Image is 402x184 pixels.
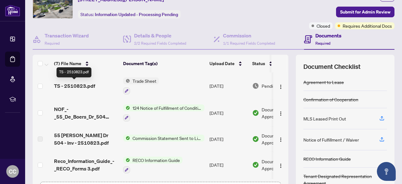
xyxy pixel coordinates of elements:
[123,157,182,174] button: Status IconRECO Information Guide
[343,22,392,29] span: Requires Additional Docs
[303,136,359,143] div: Notice of Fulfillment / Waiver
[262,132,301,146] span: Document Approved
[134,32,186,39] h4: Details & People
[377,162,396,181] button: Open asap
[130,77,159,84] span: Trade Sheet
[262,82,293,89] span: Pending Review
[276,134,286,144] button: Logo
[276,81,286,91] button: Logo
[78,10,181,19] div: Status:
[315,41,330,46] span: Required
[303,155,351,162] div: RECO Information Guide
[262,106,301,120] span: Document Approved
[207,99,250,126] td: [DATE]
[123,157,130,164] img: Status Icon
[207,152,250,179] td: [DATE]
[252,161,259,168] img: Document Status
[252,136,259,142] img: Document Status
[95,12,178,17] span: Information Updated - Processing Pending
[54,131,118,147] span: 55 [PERSON_NAME] Dr 504 - Inv - 2510823.pdf
[57,67,91,77] div: TS - 2510823.pdf
[278,84,283,89] img: Logo
[209,60,235,67] span: Upload Date
[45,32,89,39] h4: Transaction Wizard
[250,55,303,72] th: Status
[121,55,207,72] th: Document Tag(s)
[303,115,346,122] div: MLS Leased Print Out
[276,160,286,170] button: Logo
[303,62,361,71] span: Document Checklist
[123,77,159,94] button: Status IconTrade Sheet
[207,126,250,152] td: [DATE]
[252,82,259,89] img: Document Status
[317,22,330,29] span: Closed
[130,104,204,111] span: 124 Notice of Fulfillment of Condition(s) - Agreement of Purchase and Sale
[340,7,390,17] span: Submit for Admin Review
[303,96,358,103] div: Confirmation of Cooperation
[123,77,130,84] img: Status Icon
[207,55,250,72] th: Upload Date
[5,5,20,16] img: logo
[134,41,186,46] span: 2/2 Required Fields Completed
[278,111,283,116] img: Logo
[315,32,341,39] h4: Documents
[278,163,283,168] img: Logo
[54,157,118,172] span: Reco_Information_Guide_-_RECO_Forms 3.pdf
[252,60,265,67] span: Status
[223,41,275,46] span: 1/1 Required Fields Completed
[130,157,182,164] span: RECO Information Guide
[303,79,344,86] div: Agreement to Lease
[336,7,394,17] button: Submit for Admin Review
[54,82,95,90] span: TS - 2510823.pdf
[223,32,275,39] h4: Commission
[276,108,286,118] button: Logo
[45,41,60,46] span: Required
[262,158,301,172] span: Document Approved
[52,55,121,72] th: (7) File Name
[123,104,204,121] button: Status Icon124 Notice of Fulfillment of Condition(s) - Agreement of Purchase and Sale
[123,135,130,142] img: Status Icon
[123,104,130,111] img: Status Icon
[9,167,16,176] span: CC
[207,72,250,99] td: [DATE]
[252,109,259,116] img: Document Status
[278,137,283,142] img: Logo
[54,60,81,67] span: (7) File Name
[130,135,204,142] span: Commission Statement Sent to Listing Brokerage
[54,105,118,120] span: NOF_-_55_De_Boers_Dr_504 1.pdf
[123,135,204,142] button: Status IconCommission Statement Sent to Listing Brokerage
